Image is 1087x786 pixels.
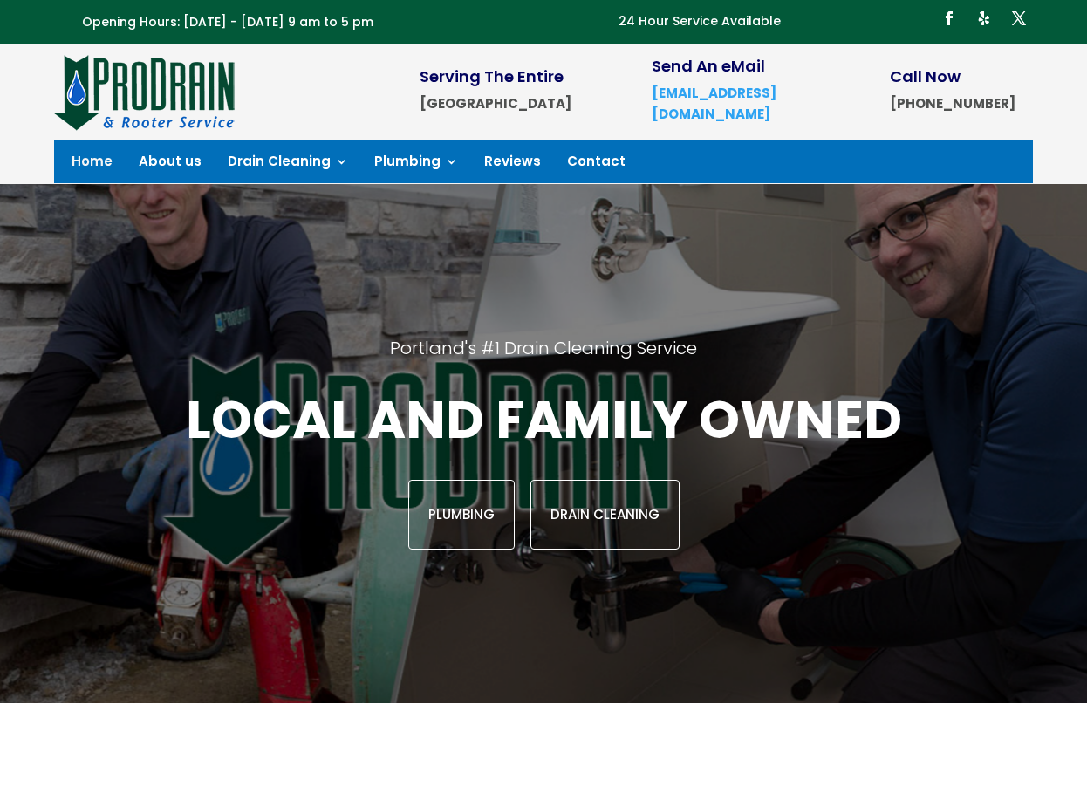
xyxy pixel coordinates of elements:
a: Reviews [484,155,541,174]
span: Serving The Entire [420,65,564,87]
a: Follow on Yelp [970,4,998,32]
a: Contact [567,155,626,174]
h2: Portland's #1 Drain Cleaning Service [141,337,945,386]
a: Drain Cleaning [228,155,348,174]
strong: [PHONE_NUMBER] [890,94,1015,113]
strong: [GEOGRAPHIC_DATA] [420,94,571,113]
a: Plumbing [374,155,458,174]
a: Follow on X [1005,4,1033,32]
a: [EMAIL_ADDRESS][DOMAIN_NAME] [652,84,776,123]
span: Call Now [890,65,961,87]
span: Opening Hours: [DATE] - [DATE] 9 am to 5 pm [82,13,373,31]
a: Follow on Facebook [935,4,963,32]
a: Drain Cleaning [530,480,680,550]
a: Plumbing [408,480,515,550]
a: About us [139,155,202,174]
span: Send An eMail [652,55,765,77]
a: Home [72,155,113,174]
div: Local and family owned [141,386,945,550]
p: 24 Hour Service Available [619,11,781,32]
img: site-logo-100h [54,52,236,131]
